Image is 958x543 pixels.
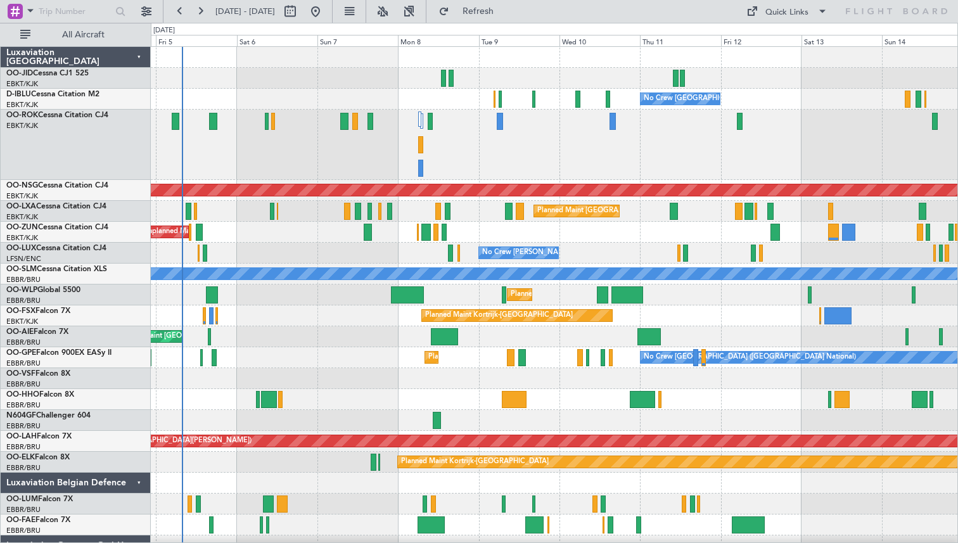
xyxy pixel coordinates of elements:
[644,348,856,367] div: No Crew [GEOGRAPHIC_DATA] ([GEOGRAPHIC_DATA] National)
[6,265,37,273] span: OO-SLM
[6,454,35,461] span: OO-ELK
[802,35,882,46] div: Sat 13
[6,349,112,357] a: OO-GPEFalcon 900EX EASy II
[6,349,36,357] span: OO-GPE
[479,35,559,46] div: Tue 9
[215,6,275,17] span: [DATE] - [DATE]
[6,526,41,535] a: EBBR/BRU
[6,203,106,210] a: OO-LXACessna Citation CJ4
[39,2,112,21] input: Trip Number
[6,516,35,524] span: OO-FAE
[6,328,68,336] a: OO-AIEFalcon 7X
[6,412,36,419] span: N604GF
[6,463,41,473] a: EBBR/BRU
[6,191,38,201] a: EBKT/KJK
[6,212,38,222] a: EBKT/KJK
[721,35,802,46] div: Fri 12
[6,245,36,252] span: OO-LUX
[6,112,38,119] span: OO-ROK
[6,370,35,378] span: OO-VSF
[640,35,720,46] div: Thu 11
[6,495,38,503] span: OO-LUM
[6,286,80,294] a: OO-WLPGlobal 5500
[6,495,73,503] a: OO-LUMFalcon 7X
[6,400,41,410] a: EBBR/BRU
[6,296,41,305] a: EBBR/BRU
[765,6,808,19] div: Quick Links
[6,182,38,189] span: OO-NSG
[6,359,41,368] a: EBBR/BRU
[6,505,41,514] a: EBBR/BRU
[6,317,38,326] a: EBKT/KJK
[6,275,41,284] a: EBBR/BRU
[6,254,41,264] a: LFSN/ENC
[6,224,38,231] span: OO-ZUN
[6,203,36,210] span: OO-LXA
[6,224,108,231] a: OO-ZUNCessna Citation CJ4
[6,233,38,243] a: EBKT/KJK
[6,370,70,378] a: OO-VSFFalcon 8X
[6,265,107,273] a: OO-SLMCessna Citation XLS
[6,328,34,336] span: OO-AIE
[6,442,41,452] a: EBBR/BRU
[6,112,108,119] a: OO-ROKCessna Citation CJ4
[644,89,856,108] div: No Crew [GEOGRAPHIC_DATA] ([GEOGRAPHIC_DATA] National)
[6,91,31,98] span: D-IBLU
[156,35,236,46] div: Fri 5
[6,338,41,347] a: EBBR/BRU
[6,307,70,315] a: OO-FSXFalcon 7X
[433,1,509,22] button: Refresh
[6,182,108,189] a: OO-NSGCessna Citation CJ4
[482,243,634,262] div: No Crew [PERSON_NAME] ([PERSON_NAME])
[237,35,317,46] div: Sat 6
[6,454,70,461] a: OO-ELKFalcon 8X
[317,35,398,46] div: Sun 7
[14,25,137,45] button: All Aircraft
[6,433,72,440] a: OO-LAHFalcon 7X
[6,286,37,294] span: OO-WLP
[6,433,37,440] span: OO-LAH
[511,285,602,304] div: Planned Maint Milan (Linate)
[33,30,134,39] span: All Aircraft
[537,201,767,220] div: Planned Maint [GEOGRAPHIC_DATA] ([GEOGRAPHIC_DATA] National)
[6,79,38,89] a: EBKT/KJK
[6,516,70,524] a: OO-FAEFalcon 7X
[6,70,89,77] a: OO-JIDCessna CJ1 525
[6,307,35,315] span: OO-FSX
[6,421,41,431] a: EBBR/BRU
[6,391,39,399] span: OO-HHO
[425,306,573,325] div: Planned Maint Kortrijk-[GEOGRAPHIC_DATA]
[740,1,834,22] button: Quick Links
[6,380,41,389] a: EBBR/BRU
[153,25,175,36] div: [DATE]
[6,121,38,131] a: EBKT/KJK
[559,35,640,46] div: Wed 10
[6,245,106,252] a: OO-LUXCessna Citation CJ4
[6,391,74,399] a: OO-HHOFalcon 8X
[6,412,91,419] a: N604GFChallenger 604
[6,91,99,98] a: D-IBLUCessna Citation M2
[452,7,505,16] span: Refresh
[6,100,38,110] a: EBKT/KJK
[398,35,478,46] div: Mon 8
[428,348,658,367] div: Planned Maint [GEOGRAPHIC_DATA] ([GEOGRAPHIC_DATA] National)
[401,452,549,471] div: Planned Maint Kortrijk-[GEOGRAPHIC_DATA]
[6,70,33,77] span: OO-JID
